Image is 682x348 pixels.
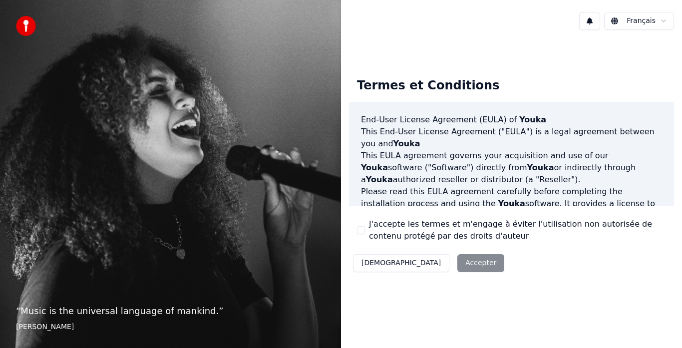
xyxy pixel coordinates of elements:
div: Termes et Conditions [349,70,507,102]
p: This EULA agreement governs your acquisition and use of our software ("Software") directly from o... [361,150,662,186]
span: Youka [498,199,525,208]
button: [DEMOGRAPHIC_DATA] [353,254,449,272]
p: Please read this EULA agreement carefully before completing the installation process and using th... [361,186,662,234]
footer: [PERSON_NAME] [16,322,325,332]
span: Youka [361,163,388,172]
span: Youka [393,139,420,148]
h3: End-User License Agreement (EULA) of [361,114,662,126]
span: Youka [519,115,546,124]
label: J'accepte les termes et m'engage à éviter l'utilisation non autorisée de contenu protégé par des ... [369,218,666,242]
span: Youka [527,163,554,172]
img: youka [16,16,36,36]
p: This End-User License Agreement ("EULA") is a legal agreement between you and [361,126,662,150]
p: “ Music is the universal language of mankind. ” [16,304,325,318]
span: Youka [366,175,393,184]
